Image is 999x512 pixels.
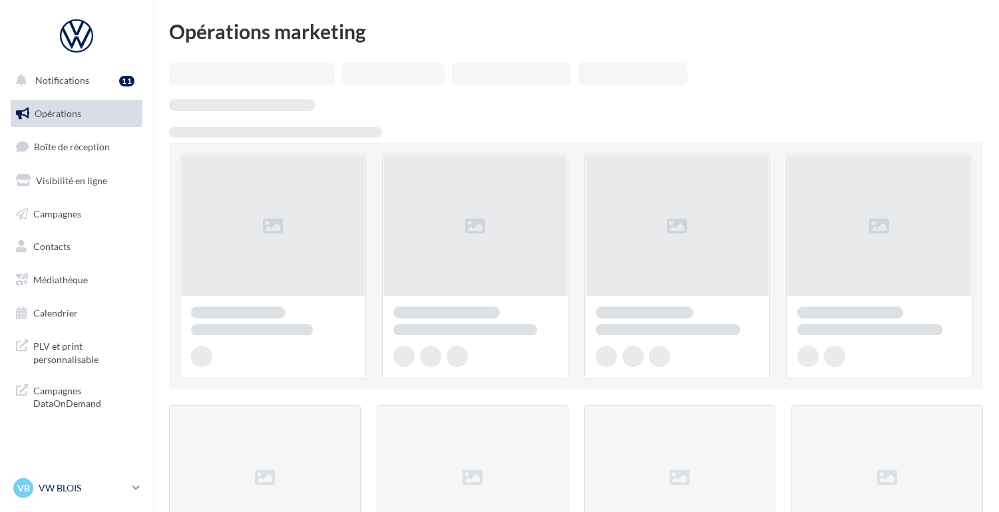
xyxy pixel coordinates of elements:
[35,108,81,119] span: Opérations
[8,167,145,195] a: Visibilité en ligne
[8,332,145,371] a: PLV et print personnalisable
[8,266,145,294] a: Médiathèque
[33,241,71,252] span: Contacts
[8,100,145,128] a: Opérations
[8,376,145,416] a: Campagnes DataOnDemand
[8,200,145,228] a: Campagnes
[8,233,145,261] a: Contacts
[33,207,81,219] span: Campagnes
[8,66,140,94] button: Notifications 11
[33,274,88,285] span: Médiathèque
[33,337,137,366] span: PLV et print personnalisable
[33,307,78,319] span: Calendrier
[8,299,145,327] a: Calendrier
[17,481,30,495] span: VB
[11,475,142,501] a: VB VW BLOIS
[33,382,137,410] span: Campagnes DataOnDemand
[119,76,134,86] div: 11
[8,132,145,161] a: Boîte de réception
[34,141,110,152] span: Boîte de réception
[39,481,127,495] p: VW BLOIS
[169,21,983,41] div: Opérations marketing
[35,74,89,86] span: Notifications
[36,175,107,186] span: Visibilité en ligne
